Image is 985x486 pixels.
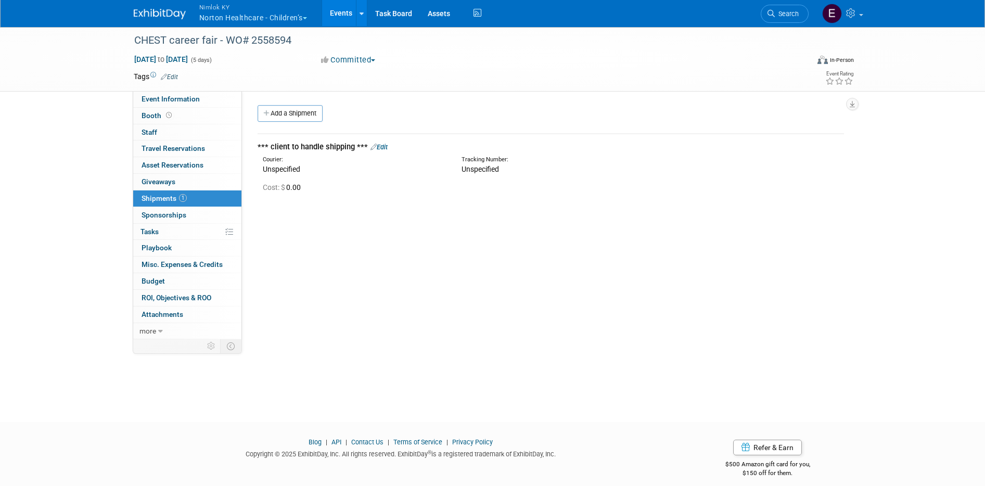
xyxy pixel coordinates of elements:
a: Edit [161,73,178,81]
a: Add a Shipment [258,105,323,122]
td: Personalize Event Tab Strip [202,339,221,353]
span: Budget [142,277,165,285]
div: Event Format [747,54,854,70]
span: Staff [142,128,157,136]
div: In-Person [829,56,854,64]
img: Elizabeth Griffin [822,4,842,23]
div: $150 off for them. [684,469,852,478]
div: Unspecified [263,164,446,174]
a: Travel Reservations [133,140,241,157]
span: Nimlok KY [199,2,307,12]
span: | [323,438,330,446]
span: (5 days) [190,57,212,63]
div: Tracking Number: [462,156,695,164]
a: Misc. Expenses & Credits [133,257,241,273]
span: | [444,438,451,446]
a: more [133,323,241,339]
span: Sponsorships [142,211,186,219]
a: Event Information [133,91,241,107]
span: Cost: $ [263,183,286,191]
a: Booth [133,108,241,124]
a: Refer & Earn [733,440,802,455]
a: Playbook [133,240,241,256]
a: Privacy Policy [452,438,493,446]
span: Attachments [142,310,183,318]
span: Booth [142,111,174,120]
sup: ® [428,450,431,455]
span: Playbook [142,244,172,252]
a: Blog [309,438,322,446]
div: Event Rating [825,71,853,76]
span: Asset Reservations [142,161,203,169]
span: 0.00 [263,183,305,191]
div: CHEST career fair - WO# 2558594 [131,31,793,50]
a: Shipments1 [133,190,241,207]
span: | [343,438,350,446]
span: [DATE] [DATE] [134,55,188,64]
a: Search [761,5,809,23]
a: Terms of Service [393,438,442,446]
a: Tasks [133,224,241,240]
span: Search [775,10,799,18]
td: Toggle Event Tabs [220,339,241,353]
span: Misc. Expenses & Credits [142,260,223,268]
a: Sponsorships [133,207,241,223]
div: *** client to handle shipping *** [258,142,844,152]
img: ExhibitDay [134,9,186,19]
button: Committed [317,55,379,66]
a: ROI, Objectives & ROO [133,290,241,306]
span: Travel Reservations [142,144,205,152]
span: | [385,438,392,446]
img: Format-Inperson.png [817,56,828,64]
a: Contact Us [351,438,383,446]
a: Giveaways [133,174,241,190]
a: Asset Reservations [133,157,241,173]
div: $500 Amazon gift card for you, [684,453,852,477]
td: Tags [134,71,178,82]
a: Attachments [133,306,241,323]
span: Booth not reserved yet [164,111,174,119]
span: more [139,327,156,335]
span: Event Information [142,95,200,103]
div: Copyright © 2025 ExhibitDay, Inc. All rights reserved. ExhibitDay is a registered trademark of Ex... [134,447,669,459]
span: Shipments [142,194,187,202]
a: Edit [370,143,388,151]
span: Giveaways [142,177,175,186]
a: API [331,438,341,446]
span: to [156,55,166,63]
span: Unspecified [462,165,499,173]
a: Staff [133,124,241,140]
a: Budget [133,273,241,289]
div: Courier: [263,156,446,164]
span: ROI, Objectives & ROO [142,293,211,302]
span: 1 [179,194,187,202]
span: Tasks [140,227,159,236]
